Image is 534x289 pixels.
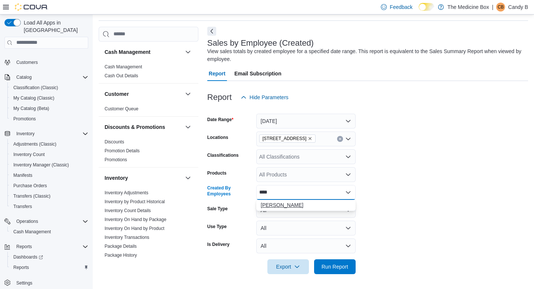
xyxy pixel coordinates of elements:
[13,58,41,67] a: Customers
[105,243,137,249] span: Package Details
[16,244,32,250] span: Reports
[10,160,72,169] a: Inventory Manager (Classic)
[256,200,356,211] div: Choose from the following options
[498,3,504,12] span: CB
[13,217,88,226] span: Operations
[7,139,91,149] button: Adjustments (Classic)
[13,229,51,235] span: Cash Management
[390,3,412,11] span: Feedback
[105,90,182,98] button: Customer
[105,157,127,162] a: Promotions
[10,192,53,201] a: Transfers (Classic)
[256,221,356,236] button: All
[13,172,32,178] span: Manifests
[261,201,351,209] span: [PERSON_NAME]
[184,123,192,131] button: Discounts & Promotions
[10,83,88,92] span: Classification (Classic)
[448,3,489,12] p: The Medicine Box
[16,74,32,80] span: Catalog
[13,141,56,147] span: Adjustments (Classic)
[13,58,88,67] span: Customers
[13,73,88,82] span: Catalog
[10,192,88,201] span: Transfers (Classic)
[345,189,351,195] button: Close list of options
[207,48,524,63] div: View sales totals by created employee for a specified date range. This report is equivalent to th...
[10,140,88,149] span: Adjustments (Classic)
[337,136,343,142] button: Clear input
[105,106,138,111] a: Customer Queue
[7,149,91,160] button: Inventory Count
[10,171,35,180] a: Manifests
[13,183,47,189] span: Purchase Orders
[13,105,49,111] span: My Catalog (Beta)
[308,136,312,141] button: Remove 433 St-Michel Street from selection in this group
[238,90,291,105] button: Hide Parameters
[105,123,182,131] button: Discounts & Promotions
[256,114,356,129] button: [DATE]
[7,82,91,93] button: Classification (Classic)
[105,48,182,56] button: Cash Management
[105,139,124,145] span: Discounts
[207,206,228,212] label: Sale Type
[105,199,165,204] a: Inventory by Product Historical
[1,241,91,252] button: Reports
[105,235,149,240] a: Inventory Transactions
[207,185,253,197] label: Created By Employees
[184,173,192,182] button: Inventory
[322,263,348,270] span: Run Report
[13,162,69,168] span: Inventory Manager (Classic)
[13,152,45,158] span: Inventory Count
[13,95,55,101] span: My Catalog (Classic)
[1,72,91,82] button: Catalog
[16,218,38,224] span: Operations
[10,181,88,190] span: Purchase Orders
[105,139,124,144] a: Discounts
[7,103,91,114] button: My Catalog (Beta)
[105,226,164,231] a: Inventory On Hand by Product
[7,181,91,191] button: Purchase Orders
[345,154,351,160] button: Open list of options
[105,199,165,205] span: Inventory by Product Historical
[105,148,140,154] span: Promotion Details
[105,217,167,223] span: Inventory On Hand by Package
[13,278,88,287] span: Settings
[1,216,91,227] button: Operations
[207,241,230,247] label: Is Delivery
[234,66,281,81] span: Email Subscription
[10,202,88,211] span: Transfers
[419,3,434,11] input: Dark Mode
[105,253,137,258] a: Package History
[314,259,356,274] button: Run Report
[99,62,198,83] div: Cash Management
[250,94,289,101] span: Hide Parameters
[10,160,88,169] span: Inventory Manager (Classic)
[105,64,142,69] a: Cash Management
[7,191,91,201] button: Transfers (Classic)
[7,227,91,237] button: Cash Management
[13,264,29,270] span: Reports
[99,137,198,167] div: Discounts & Promotions
[272,259,304,274] span: Export
[10,227,54,236] a: Cash Management
[7,114,91,124] button: Promotions
[10,263,32,272] a: Reports
[16,59,38,65] span: Customers
[10,83,61,92] a: Classification (Classic)
[13,204,32,210] span: Transfers
[13,129,88,138] span: Inventory
[105,190,148,195] a: Inventory Adjustments
[105,252,137,258] span: Package History
[10,150,88,159] span: Inventory Count
[10,114,88,123] span: Promotions
[10,94,57,103] a: My Catalog (Classic)
[13,254,43,260] span: Dashboards
[184,90,192,98] button: Customer
[7,160,91,170] button: Inventory Manager (Classic)
[10,104,88,113] span: My Catalog (Beta)
[10,171,88,180] span: Manifests
[13,279,35,288] a: Settings
[105,174,182,182] button: Inventory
